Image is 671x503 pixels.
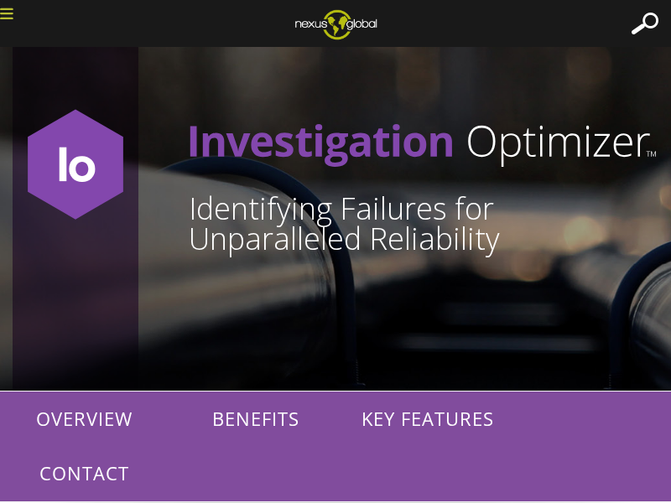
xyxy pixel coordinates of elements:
img: Io [17,106,134,223]
img: ng_logo_web [282,4,390,44]
p: BENEFITS [172,392,340,446]
img: InvOpthorizontal-no-icon [189,89,658,194]
p: KEY FEATURES [344,392,512,446]
h1: Identifying Failures for Unparalleled Reliability [189,194,658,254]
